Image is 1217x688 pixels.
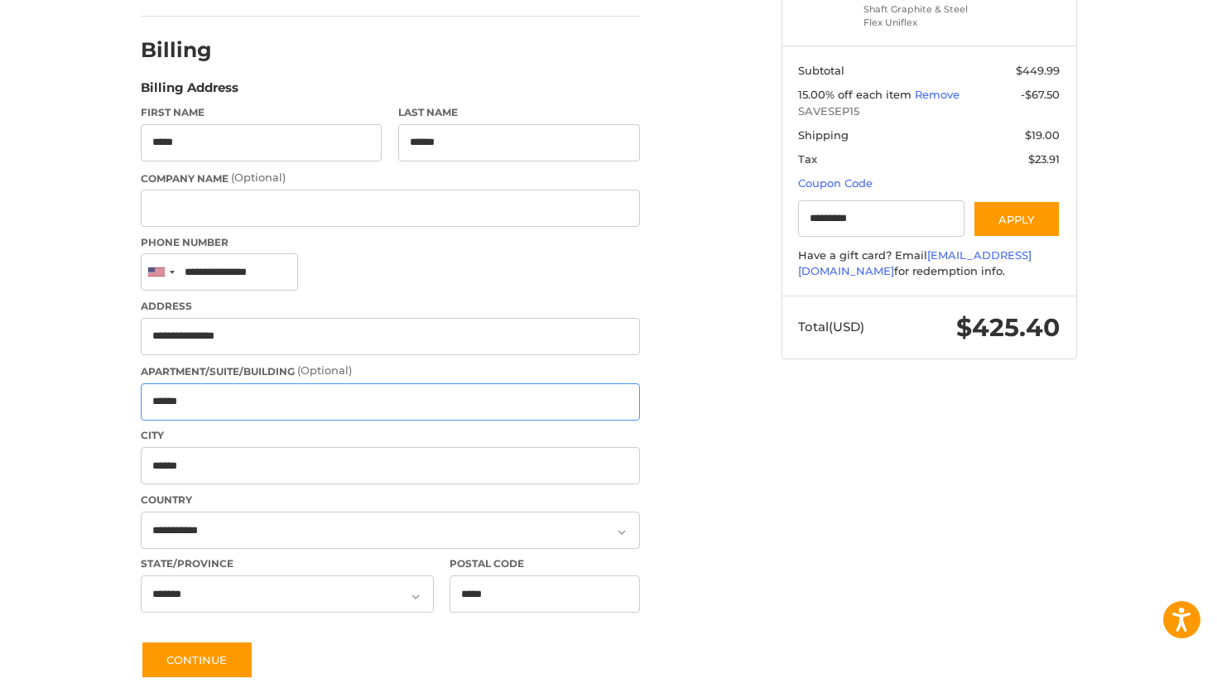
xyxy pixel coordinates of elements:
[141,556,434,571] label: State/Province
[141,170,640,186] label: Company Name
[141,428,640,443] label: City
[142,254,180,290] div: United States: +1
[297,363,352,377] small: (Optional)
[798,152,817,166] span: Tax
[231,171,286,184] small: (Optional)
[141,299,640,314] label: Address
[956,312,1060,343] span: $425.40
[141,493,640,508] label: Country
[141,105,382,120] label: First Name
[798,200,964,238] input: Gift Certificate or Coupon Code
[141,37,238,63] h2: Billing
[141,641,253,679] button: Continue
[798,103,1060,120] span: SAVESEP15
[141,235,640,250] label: Phone Number
[798,248,1060,280] div: Have a gift card? Email for redemption info.
[915,88,960,101] a: Remove
[1016,64,1060,77] span: $449.99
[863,16,990,30] li: Flex Uniflex
[1021,88,1060,101] span: -$67.50
[1025,128,1060,142] span: $19.00
[141,79,238,105] legend: Billing Address
[973,200,1061,238] button: Apply
[798,64,844,77] span: Subtotal
[450,556,640,571] label: Postal Code
[798,319,864,334] span: Total (USD)
[798,128,849,142] span: Shipping
[798,176,873,190] a: Coupon Code
[141,363,640,379] label: Apartment/Suite/Building
[798,88,915,101] span: 15.00% off each item
[398,105,640,120] label: Last Name
[1028,152,1060,166] span: $23.91
[863,2,990,17] li: Shaft Graphite & Steel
